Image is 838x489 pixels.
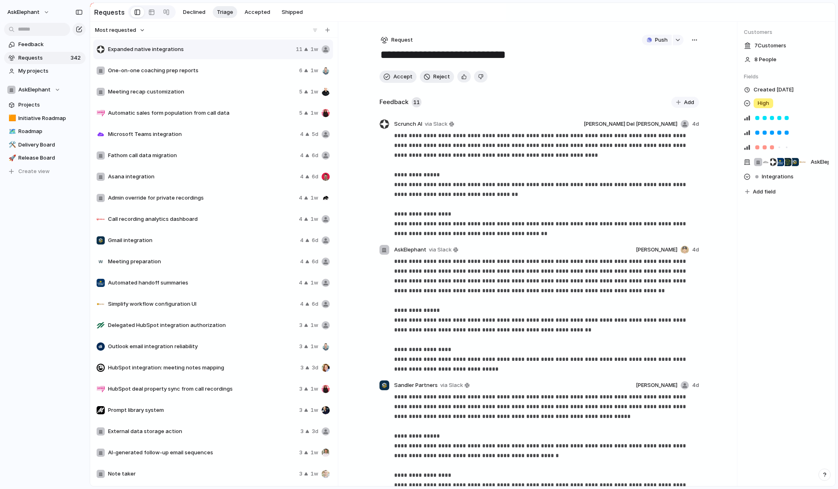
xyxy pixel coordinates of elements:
span: 342 [71,54,82,62]
span: 4d [692,120,699,128]
span: [PERSON_NAME] [636,381,677,389]
span: Delegated HubSpot integration authorization [108,321,296,329]
span: Fathom call data migration [108,151,297,160]
span: Delivery Board [18,141,83,149]
span: 11 [296,45,302,53]
span: 3 [300,364,304,372]
span: 1w [311,109,318,117]
a: via Slack [427,245,460,255]
span: 4 [300,300,304,308]
a: Projects [4,99,86,111]
span: 4 [300,151,304,160]
span: 3 [299,449,302,457]
span: Gmail integration [108,236,297,244]
span: via Slack [429,246,452,254]
span: 3 [299,385,302,393]
span: 11 [412,97,421,108]
button: 🟧 [7,114,15,122]
span: 8 People [754,56,776,64]
span: AskElephant [7,8,40,16]
button: Declined [179,6,209,18]
button: AskElephant [4,84,86,96]
button: 🚀 [7,154,15,162]
span: 4 [299,215,302,223]
div: 🟧 [9,113,14,123]
a: 🚀Release Board [4,152,86,164]
span: 4 [300,130,304,138]
span: Meeting preparation [108,258,297,266]
span: 1w [311,406,318,414]
span: Push [655,36,668,44]
span: Call recording analytics dashboard [108,215,296,223]
span: 4 [300,258,304,266]
span: My projects [18,67,83,75]
span: via Slack [440,381,463,389]
button: Push [642,35,672,45]
span: Simplify workflow configuration UI [108,300,297,308]
button: Add field [744,187,777,197]
span: Note taker [108,470,296,478]
a: via Slack [439,380,471,390]
span: 3 [299,470,302,478]
a: via Slack [423,119,456,129]
span: 6 [299,67,302,75]
span: 6d [312,236,318,244]
span: Admin override for private recordings [108,194,296,202]
button: Accepted [240,6,274,18]
span: 1w [311,449,318,457]
span: One-on-one coaching prep reports [108,67,296,75]
span: 4 [299,194,302,202]
a: Requests342 [4,52,86,64]
span: [PERSON_NAME] [636,246,677,254]
span: 1w [311,279,318,287]
div: 🛠️Delivery Board [4,139,86,151]
span: Expanded native integrations [108,45,293,53]
span: Add [684,98,694,107]
span: HubSpot integration: meeting notes mapping [108,364,297,372]
span: Declined [183,8,205,16]
span: Scrunch AI [394,120,422,128]
div: 🛠️ [9,140,14,149]
span: Fields [744,73,829,81]
button: Reject [420,71,454,83]
span: 4d [692,381,699,389]
span: Automated handoff summaries [108,279,296,287]
button: Request [379,35,414,45]
button: Most requested [94,25,146,36]
span: AskElephant [18,86,51,94]
span: Reject [433,73,450,81]
button: 🛠️ [7,141,15,149]
span: Customers [744,28,829,36]
span: Add field [753,188,776,196]
span: 1w [311,342,318,351]
span: 1w [311,67,318,75]
span: 6d [312,300,318,308]
span: Release Board [18,154,83,162]
span: 4d [692,246,699,254]
span: Most requested [95,26,136,34]
span: 3 [299,342,302,351]
span: via Slack [425,120,448,128]
span: High [758,99,769,107]
div: 🗺️ [9,127,14,136]
span: 6d [312,151,318,160]
span: 1w [311,194,318,202]
span: Initiative Roadmap [18,114,83,122]
span: Asana integration [108,173,297,181]
span: 6d [312,258,318,266]
button: AskElephant [4,6,54,19]
h2: Feedback [379,98,408,107]
a: 🟧Initiative Roadmap [4,112,86,124]
span: External data storage action [108,427,297,436]
button: Add [671,97,699,108]
span: Feedback [18,40,83,49]
span: Meeting recap customization [108,88,296,96]
span: Microsoft Teams integration [108,130,297,138]
button: 🗺️ [7,127,15,136]
h2: Requests [94,7,125,17]
button: Triage [213,6,237,18]
span: 5 [299,109,302,117]
span: 1w [311,45,318,53]
span: 1w [311,470,318,478]
span: Request [391,36,413,44]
